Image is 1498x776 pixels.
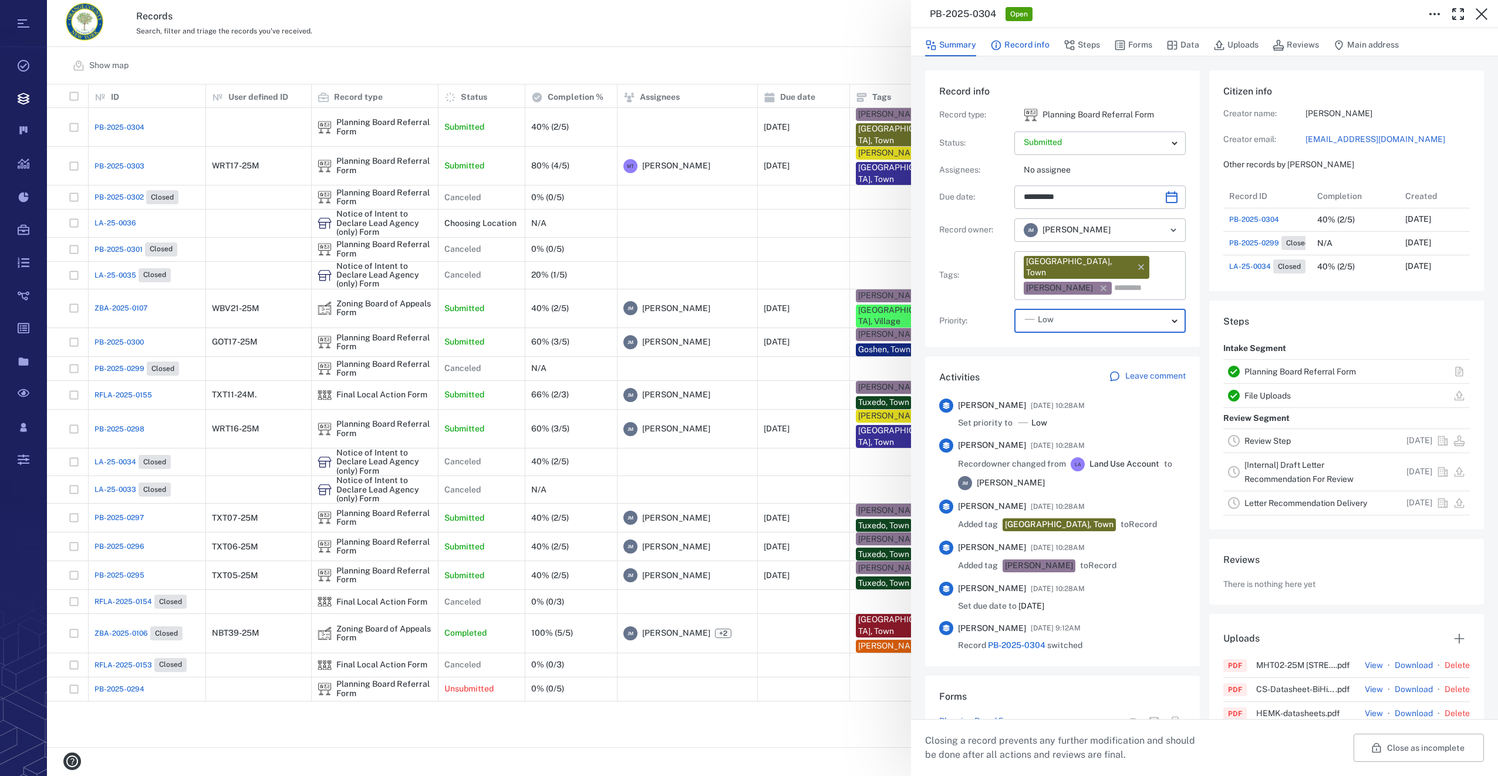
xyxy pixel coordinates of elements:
span: Closed [1276,262,1303,272]
span: . pdf [1335,685,1365,693]
span: [PERSON_NAME] [977,477,1045,489]
a: PB-2025-0304 [988,640,1045,650]
p: Tags : [939,269,1010,281]
p: · [1385,683,1392,697]
div: ReviewsThere is nothing here yet [1209,539,1484,614]
span: Added tag [958,519,998,531]
button: View form in the step [1122,711,1143,732]
button: Data [1166,34,1199,56]
span: Land Use Account [1089,458,1159,470]
span: Open [1008,9,1030,19]
span: to Record [1080,560,1116,572]
div: L A [1071,457,1085,471]
span: [DATE] 10:28AM [1031,582,1085,596]
span: Help [26,8,50,19]
span: Set due date to [958,600,1044,612]
button: Reviews [1273,34,1319,56]
span: PB-2025-0299 [1229,238,1279,248]
span: [DATE] 10:28AM [1031,399,1085,413]
p: [PERSON_NAME] [1305,108,1470,120]
p: [DATE] [1406,435,1432,447]
p: Creator name: [1223,108,1305,120]
span: [PERSON_NAME] [958,623,1026,635]
button: Mail form [1143,711,1165,732]
p: [DATE] [1405,237,1431,249]
div: Citizen infoCreator name:[PERSON_NAME]Creator email:[EMAIL_ADDRESS][DOMAIN_NAME]Other records by ... [1209,70,1484,301]
span: Low [1031,417,1047,429]
button: Close as incomplete [1354,734,1484,762]
span: to [1164,458,1172,470]
span: HEMK-datasheets [1256,709,1355,717]
span: [DATE] 10:28AM [1031,500,1085,514]
p: Closing a record prevents any further modification and should be done after all actions and revie... [925,734,1205,762]
button: Uploads [1213,34,1259,56]
div: J M [1024,223,1038,237]
span: [PERSON_NAME] [958,400,1026,411]
div: J M [958,476,972,490]
span: LA-25-0034 [1229,261,1271,272]
span: [DATE] 9:12AM [1031,621,1081,635]
button: Steps [1064,34,1100,56]
p: Planning Board Referral Form [1042,109,1154,121]
button: Delete [1445,660,1470,672]
a: Letter Recommendation Delivery [1244,498,1367,508]
div: [GEOGRAPHIC_DATA], Town [1026,256,1131,279]
button: Toggle to Edit Boxes [1423,2,1446,26]
button: Record info [990,34,1050,56]
div: Record ID [1223,184,1311,208]
p: · [1385,707,1392,721]
a: Download [1395,684,1433,696]
div: [GEOGRAPHIC_DATA], Town [1005,519,1114,531]
div: Record ID [1229,180,1267,212]
p: Leave comment [1125,370,1186,382]
span: [DATE] [1018,601,1044,610]
button: Summary [925,34,976,56]
span: Closed [1284,238,1311,248]
span: [PERSON_NAME] [958,501,1026,512]
span: [PERSON_NAME] [958,440,1026,451]
h6: Record info [939,85,1186,99]
div: 40% (2/5) [1317,215,1355,224]
div: Completion [1311,184,1399,208]
p: Set priority to [958,417,1013,429]
a: Leave comment [1109,370,1186,384]
span: [PERSON_NAME] [958,583,1026,595]
p: [DATE] [1405,261,1431,272]
a: Download [1395,660,1433,672]
span: CS-Datasheet-BiHiKu7_CS7N-MB-AG_v2.42_F43M_P1_NA [1256,685,1365,693]
p: [DATE] [1406,497,1432,509]
h6: Reviews [1223,553,1470,567]
button: Open [1165,222,1182,238]
a: Planning Board Referral Form [1244,367,1356,376]
p: · [1385,659,1392,673]
a: Review Step [1244,436,1291,446]
p: · [1435,707,1442,721]
p: Review Segment [1223,408,1290,429]
img: icon Planning Board Referral Form [1024,108,1038,122]
div: PDF [1228,708,1242,719]
p: [DATE] [1405,214,1431,225]
p: Status : [939,137,1010,149]
a: LA-25-0034Closed [1229,259,1305,274]
p: Record type : [939,109,1010,121]
button: Close [1470,2,1493,26]
button: Toggle Fullscreen [1446,2,1470,26]
div: [PERSON_NAME] [1026,282,1093,294]
button: View [1365,684,1383,696]
span: [DATE] 10:28AM [1031,541,1085,555]
div: Created [1399,184,1487,208]
p: Record owner : [939,224,1010,236]
button: View [1365,660,1383,672]
span: . pdf [1325,709,1355,717]
div: PDF [1228,660,1242,671]
h6: Steps [1223,315,1470,329]
button: Print form [1165,711,1186,732]
p: · [1435,659,1442,673]
a: [Internal] Draft Letter Recommendation For Review [1244,460,1354,484]
a: Planning Board Form [939,716,1018,727]
div: FormsPlanning Board FormView form in the stepMail formPrint form [925,676,1200,758]
a: PB-2025-0304 [1229,214,1279,225]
